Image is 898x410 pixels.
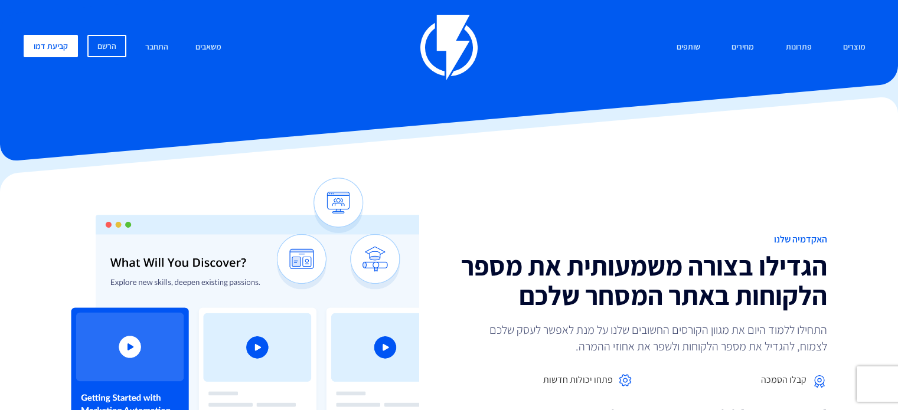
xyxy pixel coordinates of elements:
p: התחילו ללמוד היום את מגוון הקורסים החשובים שלנו על מנת לאפשר לעסק שלכם לצמוח, להגדיל את מספר הלקו... [473,322,827,355]
a: מחירים [723,35,763,60]
span: קבלו הסמכה [761,373,806,387]
a: שותפים [668,35,709,60]
a: הרשם [87,35,126,57]
a: התחבר [136,35,177,60]
a: פתרונות [777,35,821,60]
span: פתחו יכולות חדשות [543,373,613,387]
a: קביעת דמו [24,35,78,57]
a: מוצרים [834,35,874,60]
h2: הגדילו בצורה משמעותית את מספר הלקוחות באתר המסחר שלכם [458,251,828,310]
h1: האקדמיה שלנו [458,234,828,245]
a: משאבים [187,35,230,60]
